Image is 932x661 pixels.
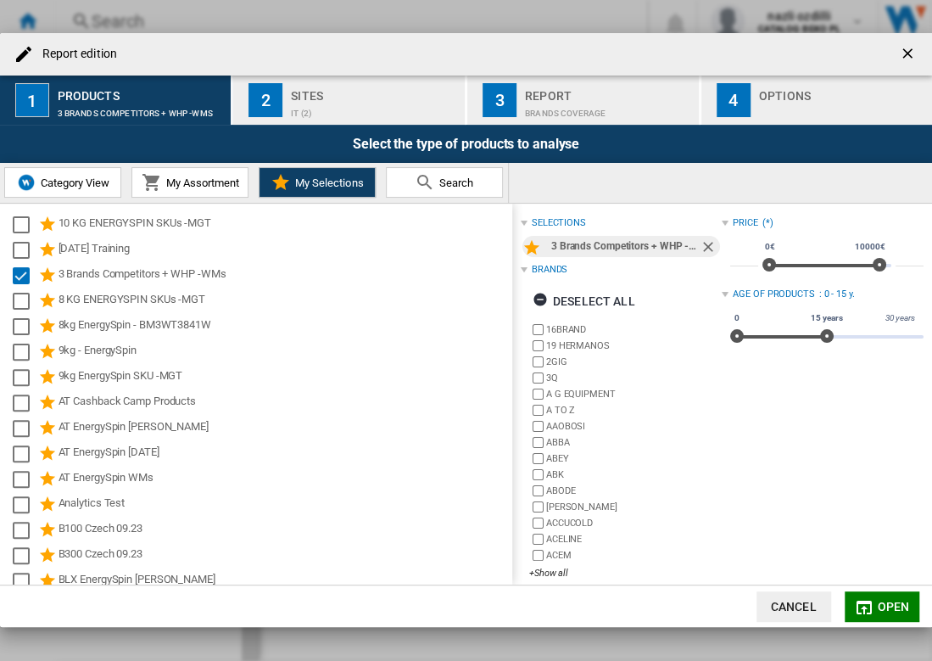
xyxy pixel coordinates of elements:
div: 1 [15,83,49,117]
md-checkbox: Select [13,367,38,388]
div: Products [58,82,225,100]
div: Report [525,82,692,100]
md-checkbox: Select [13,571,38,591]
button: getI18NText('BUTTONS.CLOSE_DIALOG') [892,37,926,71]
label: 2GIG [546,356,722,368]
input: brand.name [533,534,544,545]
input: brand.name [533,501,544,513]
input: brand.name [533,405,544,416]
md-checkbox: Select [13,393,38,413]
div: 8kg EnergySpin - BM3WT3841W [59,316,510,337]
ng-md-icon: getI18NText('BUTTONS.CLOSE_DIALOG') [899,45,919,65]
button: Deselect all [527,286,640,316]
div: 9kg - EnergySpin [59,342,510,362]
div: AT EnergySpin WMs [59,469,510,490]
div: B300 Czech 09.23 [59,546,510,566]
md-checkbox: Select [13,342,38,362]
label: ACCUCOLD [546,517,722,529]
input: brand.name [533,518,544,529]
label: 3Q [546,372,722,384]
span: My Assortment [162,176,239,189]
div: Deselect all [533,286,635,316]
button: Search [386,167,503,198]
div: Price [733,216,758,230]
md-checkbox: Select [13,418,38,439]
div: AT EnergySpin [DATE] [59,444,510,464]
label: 19 HERMANOS [546,339,722,352]
input: brand.name [533,324,544,335]
md-checkbox: Select [13,215,38,235]
md-checkbox: Select [13,469,38,490]
img: wiser-icon-blue.png [16,172,36,193]
input: brand.name [533,437,544,448]
button: 2 Sites IT (2) [233,76,466,125]
label: A TO Z [546,404,722,417]
div: selections [532,216,586,230]
label: ABBA [546,436,722,449]
label: AAOBOSI [546,420,722,433]
input: brand.name [533,389,544,400]
md-checkbox: Select [13,546,38,566]
label: ABODE [546,485,722,497]
button: Category View [4,167,121,198]
div: +Show all [529,567,722,580]
div: 2 [248,83,282,117]
md-checkbox: Select [13,495,38,515]
div: IT (2) [291,100,458,118]
button: 3 Report Brands coverage [467,76,700,125]
div: [DATE] Training [59,240,510,260]
div: Brands coverage [525,100,692,118]
md-checkbox: Select [13,444,38,464]
div: 3 [483,83,516,117]
md-checkbox: Select [13,520,38,541]
md-checkbox: Select [13,240,38,260]
div: Options [759,82,926,100]
div: 3 Brands Competitors + WHP -WMs [59,266,510,286]
input: brand.name [533,485,544,496]
md-checkbox: Select [13,291,38,311]
input: brand.name [533,469,544,480]
span: 15 years [808,311,845,325]
span: 10000€ [852,240,887,254]
div: Brands [532,263,567,277]
div: Sites [291,82,458,100]
button: Open [845,591,919,622]
div: 4 [717,83,751,117]
span: 0€ [762,240,778,254]
label: ABEY [546,452,722,465]
md-checkbox: Select [13,316,38,337]
div: AT EnergySpin [PERSON_NAME] [59,418,510,439]
label: [PERSON_NAME] [546,501,722,513]
md-checkbox: Select [13,266,38,286]
input: brand.name [533,373,544,384]
ng-md-icon: Remove [700,238,720,259]
input: brand.name [533,421,544,432]
button: My Assortment [131,167,248,198]
div: 3 Brands Competitors + WHP -WMs [58,100,225,118]
label: ABK [546,468,722,481]
div: B100 Czech 09.23 [59,520,510,541]
input: brand.name [533,550,544,561]
div: : 0 - 15 y. [819,288,924,301]
span: My Selections [291,176,363,189]
div: 9kg EnergySpin SKU -MGT [59,367,510,388]
label: ACEM [546,549,722,562]
input: brand.name [533,356,544,367]
h4: Report edition [34,46,117,63]
span: 0 [732,311,742,325]
div: 3 Brands Competitors + WHP -WMs [551,236,700,257]
span: Search [435,176,473,189]
label: A G EQUIPMENT [546,388,722,401]
div: AT Cashback Camp Products [59,393,510,413]
div: Analytics Test [59,495,510,515]
span: Open [877,600,909,613]
input: brand.name [533,453,544,464]
div: Age of products [733,288,815,301]
span: Category View [36,176,109,189]
button: My Selections [259,167,376,198]
div: 8 KG ENERGYSPIN SKUs -MGT [59,291,510,311]
div: 10 KG ENERGYSPIN SKUs -MGT [59,215,510,235]
div: BLX EnergySpin [PERSON_NAME] [59,571,510,591]
button: Cancel [756,591,831,622]
label: 16BRAND [546,323,722,336]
